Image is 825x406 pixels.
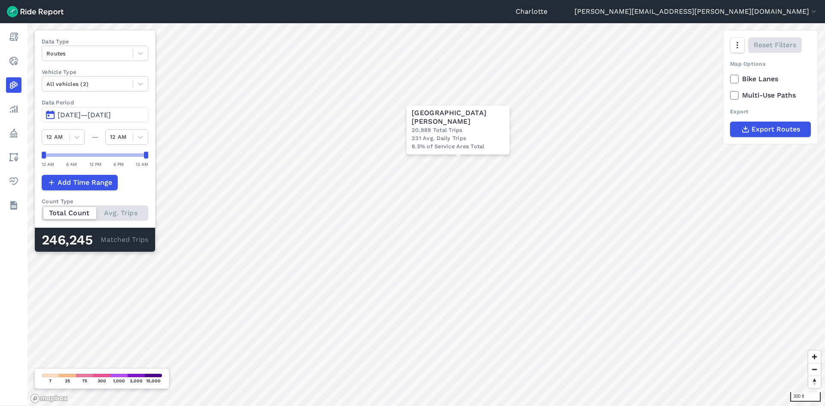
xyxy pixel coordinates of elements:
a: Datasets [6,198,21,213]
div: 12 AM [42,160,54,168]
div: — [85,132,105,142]
button: Reset bearing to north [808,375,821,388]
span: Reset Filters [754,40,796,50]
a: Heatmaps [6,77,21,93]
div: Export [730,107,811,116]
span: [DATE]—[DATE] [58,111,111,119]
label: Bike Lanes [730,74,811,84]
button: Export Routes [730,122,811,137]
label: Multi-Use Paths [730,90,811,101]
img: Ride Report [7,6,64,17]
a: Policy [6,125,21,141]
div: 6 PM [113,160,124,168]
button: Reset Filters [748,37,802,53]
button: [DATE]—[DATE] [42,107,148,122]
canvas: Map [27,23,825,406]
a: Report [6,29,21,45]
button: Zoom out [808,363,821,375]
div: Map Options [730,60,811,68]
div: 8.5% of Service Area Total [412,143,504,151]
div: 300 ft [790,392,821,402]
div: 12 AM [136,160,148,168]
a: Health [6,174,21,189]
div: Count Type [42,197,148,205]
div: Matched Trips [35,228,155,252]
span: Export Routes [752,124,800,134]
label: Data Period [42,98,148,107]
button: Zoom in [808,351,821,363]
div: 246,245 [42,235,101,246]
div: 12 PM [89,160,101,168]
a: Mapbox logo [30,394,68,403]
button: [PERSON_NAME][EMAIL_ADDRESS][PERSON_NAME][DOMAIN_NAME] [574,6,818,17]
a: Charlotte [516,6,547,17]
a: Areas [6,150,21,165]
label: Data Type [42,37,148,46]
a: Realtime [6,53,21,69]
span: Add Time Range [58,177,112,188]
button: Add Time Range [42,175,118,190]
div: 6 AM [66,160,77,168]
label: Vehicle Type [42,68,148,76]
a: Analyze [6,101,21,117]
div: 20,989 Total Trips [412,126,504,134]
div: 231 Avg. Daily Trips [412,134,504,143]
div: [GEOGRAPHIC_DATA][PERSON_NAME] [412,109,504,126]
